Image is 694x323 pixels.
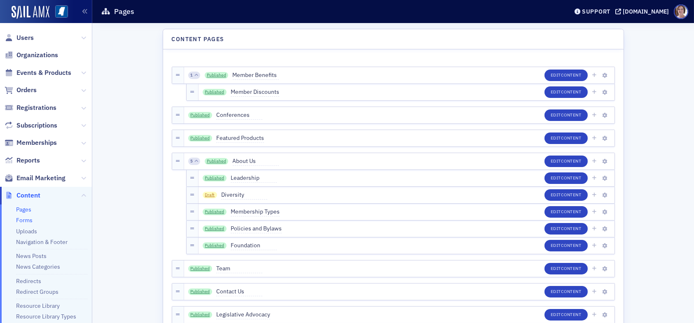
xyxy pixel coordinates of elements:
span: Contact Us [216,287,262,296]
a: Resource Library [16,302,60,309]
button: [DOMAIN_NAME] [615,9,672,14]
div: Support [582,8,610,15]
a: View Homepage [49,5,68,19]
span: Featured Products [216,134,264,143]
a: Published [203,242,227,249]
img: SailAMX [12,6,49,19]
span: Events & Products [16,68,71,77]
span: 5 [190,158,193,164]
span: Orders [16,86,37,95]
span: Profile [674,5,688,19]
span: Draft [203,192,217,198]
a: Email Marketing [5,174,65,183]
a: Subscriptions [5,121,57,130]
span: Subscriptions [16,121,57,130]
button: EditContent [544,286,588,297]
a: Redirect Groups [16,288,58,295]
button: EditContent [544,206,588,218]
a: Published [188,265,212,272]
span: Registrations [16,103,56,112]
button: EditContent [544,70,588,81]
a: Orders [5,86,37,95]
a: Published [203,209,227,215]
a: Redirects [16,277,41,285]
span: Foundation [231,241,277,250]
span: 1 [190,72,193,78]
span: Member Discounts [231,88,279,97]
h4: Content Pages [172,35,224,44]
span: Legislative Advocacy [216,310,270,319]
a: Published [203,175,227,181]
span: Content [561,158,582,164]
a: Users [5,33,34,42]
a: Navigation & Footer [16,238,68,246]
span: Content [561,209,582,214]
a: Published [205,158,229,165]
button: EditContent [544,263,588,274]
span: Content [561,112,582,118]
button: EditContent [544,309,588,321]
button: EditContent [544,172,588,184]
span: Conferences [216,111,262,120]
button: EditContent [544,109,588,121]
img: SailAMX [55,5,68,18]
a: Resource Library Types [16,313,76,320]
a: Forms [16,216,33,224]
a: Uploads [16,228,37,235]
div: [DOMAIN_NAME] [623,8,669,15]
a: Reports [5,156,40,165]
span: Content [561,265,582,271]
span: Content [561,288,582,294]
button: EditContent [544,156,588,167]
span: Memberships [16,138,57,147]
h1: Pages [114,7,134,16]
span: Organizations [16,51,58,60]
a: Published [205,72,229,79]
button: EditContent [544,86,588,98]
a: Pages [16,206,31,213]
button: EditContent [544,132,588,144]
span: Content [561,192,582,198]
span: Content [561,89,582,95]
span: Email Marketing [16,174,65,183]
a: News Categories [16,263,60,270]
span: Policies and Bylaws [231,224,282,233]
a: Events & Products [5,68,71,77]
span: Content [561,242,582,248]
a: News Posts [16,252,47,260]
span: Content [561,175,582,181]
a: Organizations [5,51,58,60]
span: Content [561,225,582,231]
span: Content [561,72,582,78]
a: Content [5,191,40,200]
span: Content [561,311,582,317]
span: Users [16,33,34,42]
a: Published [203,89,227,95]
span: Reports [16,156,40,165]
span: Team [216,264,262,273]
span: Content [16,191,40,200]
a: Published [203,225,227,232]
a: Published [188,311,212,318]
button: EditContent [544,189,588,201]
a: Published [188,112,212,119]
a: Memberships [5,138,57,147]
a: Published [188,288,212,295]
span: Diversity [221,191,267,200]
a: Published [188,135,212,142]
button: EditContent [544,240,588,251]
a: Registrations [5,103,56,112]
button: EditContent [544,223,588,235]
span: Membership Types [231,207,280,216]
span: About Us [233,157,279,166]
span: Member Benefits [233,71,279,80]
span: Leadership [231,174,277,183]
span: Content [561,135,582,141]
